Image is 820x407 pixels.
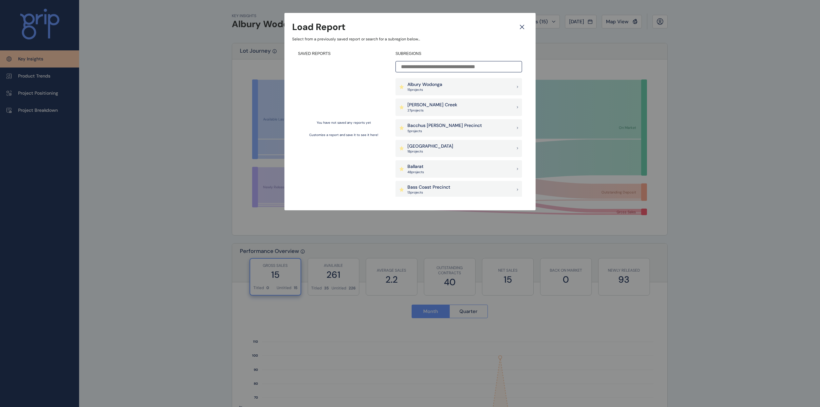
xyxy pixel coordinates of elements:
[407,88,442,92] p: 15 project s
[407,81,442,88] p: Albury Wodonga
[317,120,371,125] p: You have not saved any reports yet
[407,149,453,154] p: 18 project s
[407,122,482,129] p: Bacchus [PERSON_NAME] Precinct
[298,51,390,57] h4: SAVED REPORTS
[407,190,450,195] p: 13 project s
[292,37,528,42] p: Select from a previously saved report or search for a subregion below...
[407,163,424,170] p: Ballarat
[407,102,457,108] p: [PERSON_NAME] Creek
[407,108,457,113] p: 27 project s
[309,133,378,137] p: Customize a report and save it to see it here!
[407,170,424,174] p: 48 project s
[407,143,453,150] p: [GEOGRAPHIC_DATA]
[395,51,522,57] h4: SUBREGIONS
[292,21,345,33] h3: Load Report
[407,184,450,191] p: Bass Coast Precinct
[407,129,482,133] p: 5 project s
